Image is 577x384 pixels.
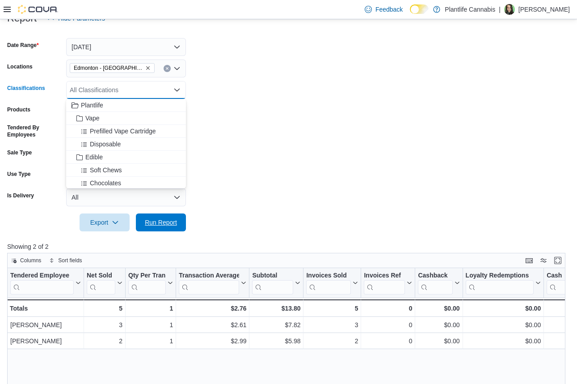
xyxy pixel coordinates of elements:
button: Loyalty Redemptions [466,271,541,294]
div: 2 [306,336,358,346]
span: Feedback [375,5,403,14]
div: Invoices Sold [306,271,351,294]
div: 2 [87,336,122,346]
label: Classifications [7,85,45,92]
span: Edible [85,153,103,162]
div: 1 [128,336,173,346]
div: Cashback [418,271,452,294]
button: Close list of options [173,86,181,94]
div: $0.00 [418,320,459,330]
div: 5 [306,303,358,314]
button: Display options [538,255,549,266]
div: Invoices Sold [306,271,351,280]
span: Columns [20,257,41,264]
button: Sort fields [46,255,85,266]
img: Cova [18,5,58,14]
div: 3 [87,320,122,330]
div: $13.80 [252,303,300,314]
label: Products [7,106,30,113]
div: $7.82 [252,320,300,330]
div: Transaction Average [179,271,239,294]
div: Tendered Employee [10,271,74,280]
span: Run Report [145,218,177,227]
button: Cashback [418,271,459,294]
div: 0 [364,336,412,346]
button: Qty Per Transaction [128,271,173,294]
span: Prefilled Vape Cartridge [90,127,156,136]
div: Invoices Ref [364,271,405,294]
div: $2.99 [179,336,246,346]
div: Totals [10,303,81,314]
span: Vape [85,114,100,123]
div: Invoices Ref [364,271,405,280]
span: Sort fields [58,257,82,264]
p: [PERSON_NAME] [518,4,570,15]
label: Date Range [7,42,39,49]
span: Edmonton - [GEOGRAPHIC_DATA] [74,64,143,73]
div: Net Sold [87,271,115,280]
button: Disposable [66,138,186,151]
button: Clear input [164,65,171,72]
div: 0 [364,320,412,330]
label: Is Delivery [7,192,34,199]
div: Qty Per Transaction [128,271,166,294]
button: Export [80,213,130,231]
p: Showing 2 of 2 [7,242,571,251]
div: [PERSON_NAME] [10,320,81,330]
button: Remove Edmonton - Harvest Pointe from selection in this group [145,65,151,71]
div: 1 [128,303,173,314]
label: Sale Type [7,149,32,156]
button: All [66,188,186,206]
label: Use Type [7,171,30,178]
button: Invoices Sold [306,271,358,294]
div: Jade Staines [504,4,515,15]
div: $2.61 [179,320,246,330]
button: Open list of options [173,65,181,72]
span: Plantlife [81,101,103,110]
div: $2.76 [179,303,246,314]
button: Columns [8,255,45,266]
button: [DATE] [66,38,186,56]
label: Tendered By Employees [7,124,63,138]
input: Dark Mode [410,4,429,14]
button: Edible [66,151,186,164]
div: $5.98 [252,336,300,346]
span: Chocolates [90,179,121,188]
div: $0.00 [466,303,541,314]
span: Export [85,213,124,231]
button: Tendered Employee [10,271,81,294]
div: Cashback [418,271,452,280]
div: Subtotal [252,271,293,280]
button: Invoices Ref [364,271,412,294]
span: Disposable [90,140,121,149]
p: Plantlife Cannabis [445,4,495,15]
button: Enter fullscreen [552,255,563,266]
button: Plantlife [66,99,186,112]
div: $0.00 [466,320,541,330]
div: 1 [128,320,173,330]
div: $0.00 [418,303,459,314]
div: Loyalty Redemptions [466,271,534,280]
div: Net Sold [87,271,115,294]
button: Soft Chews [66,164,186,177]
button: Net Sold [87,271,122,294]
button: Vape [66,112,186,125]
div: 0 [364,303,412,314]
div: Subtotal [252,271,293,294]
p: | [499,4,501,15]
div: 3 [306,320,358,330]
div: Transaction Average [179,271,239,280]
button: Chocolates [66,177,186,190]
button: Subtotal [252,271,300,294]
div: Tendered Employee [10,271,74,294]
button: Run Report [136,213,186,231]
div: Loyalty Redemptions [466,271,534,294]
button: Keyboard shortcuts [524,255,535,266]
div: Qty Per Transaction [128,271,166,280]
a: Feedback [361,0,406,18]
button: Transaction Average [179,271,246,294]
div: $0.00 [418,336,459,346]
span: Soft Chews [90,166,122,175]
button: Prefilled Vape Cartridge [66,125,186,138]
